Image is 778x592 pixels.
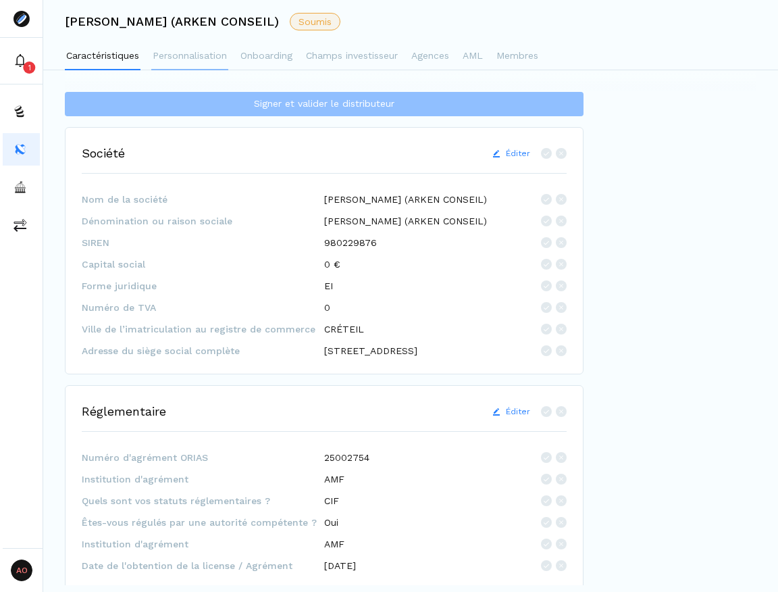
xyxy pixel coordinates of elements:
h3: Réglementaire [82,402,166,420]
p: AML [463,49,483,63]
span: Quels sont vos statuts réglementaires ? [82,494,324,508]
span: SIREN [82,236,324,249]
p: 0 € [324,257,340,271]
h3: Société [82,144,125,162]
button: Caractéristiques [65,43,140,70]
p: Éditer [506,405,530,418]
p: Caractéristiques [66,49,139,63]
p: AMF [324,472,344,486]
span: Numéro de TVA [82,301,324,314]
button: Onboarding [239,43,294,70]
p: Agences [411,49,449,63]
p: Éditer [506,147,530,159]
p: 980229876 [324,236,377,249]
p: EI [324,279,333,293]
img: funds [14,105,27,118]
button: Éditer [492,145,530,162]
h3: [PERSON_NAME] (ARKEN CONSEIL) [65,16,279,28]
p: [PERSON_NAME] (ARKEN CONSEIL) [324,193,487,206]
p: Onboarding [240,49,292,63]
span: Institution d'agrément [82,537,324,551]
button: Signer et valider le distributeur [65,92,583,116]
button: funds [3,95,40,128]
p: CRÉTEIL [324,322,364,336]
span: Numéro d'agrément ORIAS [82,451,324,464]
span: Ville de l’imatriculation au registre de commerce [82,322,324,336]
p: Oui [324,516,338,529]
button: Champs investisseur [305,43,399,70]
span: Soumis [299,15,332,29]
button: AML [461,43,484,70]
p: Champs investisseur [306,49,398,63]
p: [DATE] [324,559,356,572]
button: Personnalisation [151,43,228,70]
button: Membres [495,43,540,70]
p: CIF [324,494,339,508]
button: 1 [3,45,40,77]
p: AMF [324,537,344,551]
p: Membres [496,49,538,63]
button: Agences [410,43,450,70]
span: Capital social [82,257,324,271]
button: asset-managers [3,171,40,203]
span: Dénomination ou raison sociale [82,214,324,228]
img: distributors [14,143,27,156]
button: commissions [3,209,40,241]
span: Adresse du siège social complète [82,344,324,357]
p: [PERSON_NAME] (ARKEN CONSEIL) [324,214,487,228]
span: AO [11,560,32,581]
span: Institution d'agrément [82,472,324,486]
p: 1 [28,62,31,73]
span: Forme juridique [82,279,324,293]
button: Éditer [492,403,530,420]
p: Signer et valider le distributeur [254,97,394,111]
p: [STREET_ADDRESS] [324,344,417,357]
button: distributors [3,133,40,166]
img: commissions [14,218,27,232]
span: Date de l'obtention de la license / Agrément [82,559,324,572]
span: Nom de la société [82,193,324,206]
p: Personnalisation [153,49,227,63]
p: 25002754 [324,451,369,464]
p: 0 [324,301,330,314]
img: asset-managers [14,180,27,194]
span: Êtes-vous régulés par une autorité compétente ? [82,516,324,529]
